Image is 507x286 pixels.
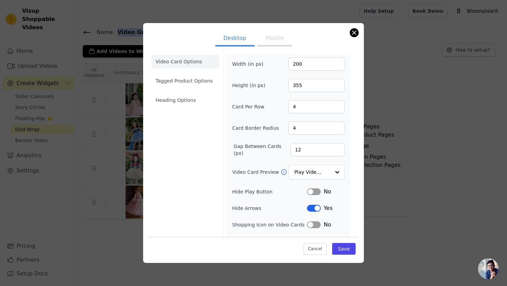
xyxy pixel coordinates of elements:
[151,55,219,68] li: Video Card Options
[232,205,307,212] label: Hide Arrows
[232,103,270,110] label: Card Per Row
[232,188,307,195] label: Hide Play Button
[257,31,292,46] button: Mobile
[324,204,332,212] span: Yes
[232,61,270,67] label: Width (in px)
[233,143,290,157] label: Gap Between Cards (px)
[350,29,358,37] button: Close modal
[151,93,219,107] li: Heading Options
[332,243,356,255] button: Save
[232,169,280,176] label: Video Card Preview
[324,221,331,229] span: No
[215,31,255,46] button: Desktop
[232,125,279,131] label: Card Border Radius
[324,188,331,196] span: No
[304,243,327,255] button: Cancel
[151,74,219,88] li: Tagged Product Options
[232,221,307,228] label: Shopping Icon on Video Cards
[232,82,270,89] label: Height (in px)
[478,258,499,279] div: 开放式聊天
